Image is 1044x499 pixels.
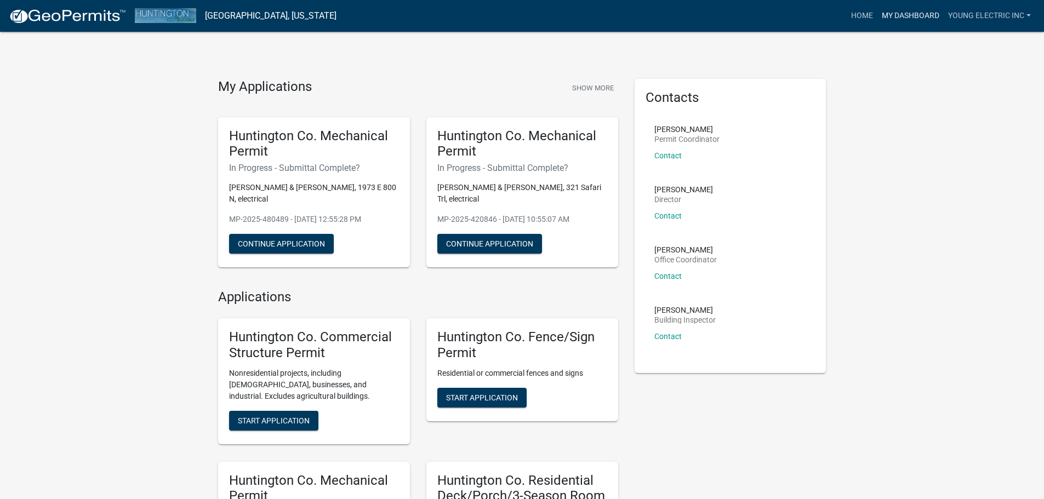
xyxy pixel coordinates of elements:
[229,411,318,431] button: Start Application
[654,272,682,280] a: Contact
[437,234,542,254] button: Continue Application
[437,368,607,379] p: Residential or commercial fences and signs
[437,182,607,205] p: [PERSON_NAME] & [PERSON_NAME], 321 Safari Trl, electrical
[944,5,1035,26] a: Young electric inc
[229,163,399,173] h6: In Progress - Submittal Complete?
[847,5,877,26] a: Home
[568,79,618,97] button: Show More
[654,125,720,133] p: [PERSON_NAME]
[654,186,713,193] p: [PERSON_NAME]
[229,368,399,402] p: Nonresidential projects, including [DEMOGRAPHIC_DATA], businesses, and industrial. Excludes agric...
[229,234,334,254] button: Continue Application
[437,128,607,160] h5: Huntington Co. Mechanical Permit
[654,196,713,203] p: Director
[654,316,716,324] p: Building Inspector
[218,79,312,95] h4: My Applications
[437,329,607,361] h5: Huntington Co. Fence/Sign Permit
[654,332,682,341] a: Contact
[437,214,607,225] p: MP-2025-420846 - [DATE] 10:55:07 AM
[437,163,607,173] h6: In Progress - Submittal Complete?
[229,128,399,160] h5: Huntington Co. Mechanical Permit
[654,306,716,314] p: [PERSON_NAME]
[238,416,310,425] span: Start Application
[446,393,518,402] span: Start Application
[437,388,527,408] button: Start Application
[654,211,682,220] a: Contact
[205,7,336,25] a: [GEOGRAPHIC_DATA], [US_STATE]
[229,214,399,225] p: MP-2025-480489 - [DATE] 12:55:28 PM
[654,135,720,143] p: Permit Coordinator
[229,182,399,205] p: [PERSON_NAME] & [PERSON_NAME], 1973 E 800 N, electrical
[877,5,944,26] a: My Dashboard
[229,329,399,361] h5: Huntington Co. Commercial Structure Permit
[654,246,717,254] p: [PERSON_NAME]
[646,90,815,106] h5: Contacts
[654,256,717,263] p: Office Coordinator
[654,151,682,160] a: Contact
[135,8,196,23] img: Huntington County, Indiana
[218,289,618,305] h4: Applications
